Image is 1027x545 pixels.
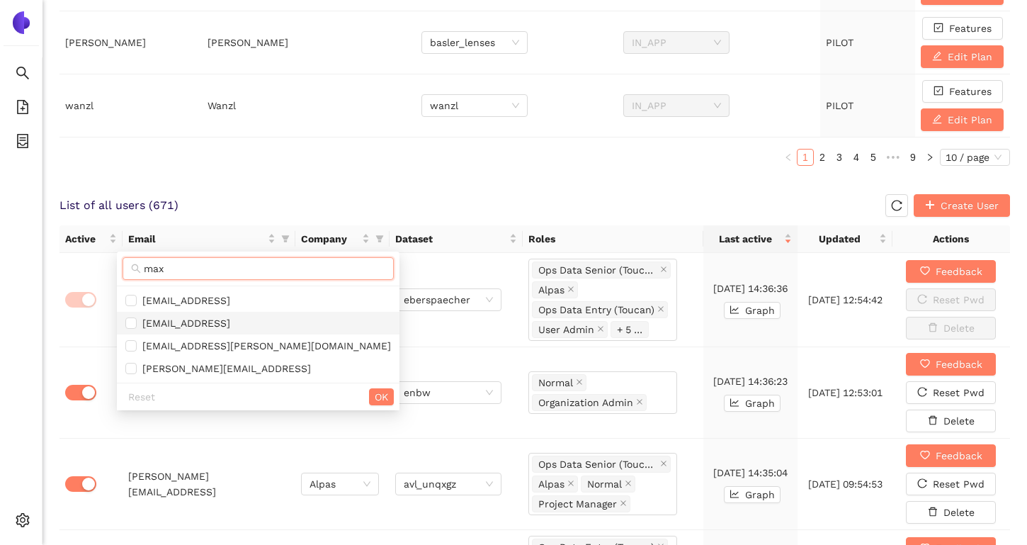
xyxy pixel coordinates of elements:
[921,45,1004,68] button: editEdit Plan
[611,321,649,338] span: + 5 ...
[144,261,385,276] input: Search in filters
[123,439,295,530] td: [PERSON_NAME][EMAIL_ADDRESS]
[202,11,416,74] td: [PERSON_NAME]
[865,149,882,166] li: 5
[784,153,793,162] span: left
[59,74,202,137] td: wanzl
[941,198,999,213] span: Create User
[920,450,930,461] span: heart
[928,415,938,427] span: delete
[16,129,30,157] span: container
[940,149,1010,166] div: Page Size
[373,228,387,249] span: filter
[709,231,781,247] span: Last active
[137,363,311,374] span: [PERSON_NAME][EMAIL_ADDRESS]
[620,500,627,508] span: close
[906,501,996,524] button: deleteDelete
[936,448,982,463] span: Feedback
[892,225,1010,253] th: Actions
[404,382,493,403] span: enbw
[128,231,265,247] span: Email
[10,11,33,34] img: Logo
[657,305,664,314] span: close
[906,353,996,376] button: heartFeedback
[803,231,875,247] span: Updated
[724,395,781,412] button: line-chartGraph
[16,508,30,536] span: setting
[933,476,985,492] span: Reset Pwd
[538,262,657,278] span: Ops Data Senior (Toucan)
[820,11,915,74] td: PILOT
[59,198,178,213] span: List of all users ( 671 )
[724,302,781,319] button: line-chartGraph
[820,74,915,137] td: PILOT
[932,114,942,125] span: edit
[137,318,230,329] span: [EMAIL_ADDRESS]
[59,11,202,74] td: [PERSON_NAME]
[617,322,642,337] span: + 5 ...
[920,266,930,277] span: heart
[123,388,161,405] button: Reset
[949,21,992,36] span: Features
[538,302,654,318] span: Ops Data Entry (Toucan)
[16,95,30,123] span: file-add
[882,149,904,166] span: •••
[123,225,295,253] th: this column's title is Email,this column is sortable
[905,150,921,165] a: 9
[849,150,864,165] a: 4
[278,228,293,249] span: filter
[404,473,493,495] span: avl_unqxgz
[934,86,943,97] span: check-square
[523,225,703,253] th: Roles
[724,486,781,503] button: line-chartGraph
[375,389,388,405] span: OK
[928,507,938,518] span: delete
[597,325,604,334] span: close
[532,374,586,391] span: Normal
[295,225,390,253] th: this column's title is Company,this column is sortable
[922,17,1003,40] button: check-squareFeatures
[780,149,797,166] button: left
[921,149,938,166] button: right
[576,378,583,387] span: close
[948,112,992,128] span: Edit Plan
[532,321,608,338] span: User Admin
[949,84,992,99] span: Features
[632,95,721,116] span: IN_APP
[832,150,847,165] a: 3
[16,61,30,89] span: search
[906,410,996,432] button: deleteDelete
[709,281,792,296] div: [DATE] 14:36:36
[745,487,775,502] span: Graph
[581,476,635,493] span: Normal
[780,149,797,166] li: Previous Page
[532,495,630,512] span: Project Manager
[926,153,934,162] span: right
[65,231,106,247] span: Active
[745,303,775,318] span: Graph
[730,398,739,409] span: line-chart
[538,282,564,298] span: Alpas
[709,465,792,481] div: [DATE] 14:35:04
[798,439,892,530] td: [DATE] 09:54:53
[906,444,996,467] button: heartFeedback
[538,456,657,472] span: Ops Data Senior (Toucan)
[587,476,622,492] span: Normal
[430,32,519,53] span: basler_lenses
[906,288,996,311] button: reloadReset Pwd
[660,266,667,274] span: close
[538,496,617,512] span: Project Manager
[137,295,230,306] span: [EMAIL_ADDRESS]
[920,359,930,370] span: heart
[369,388,394,405] button: OK
[917,478,927,490] span: reload
[815,150,830,165] a: 2
[567,286,574,294] span: close
[886,200,907,211] span: reload
[538,375,573,391] span: Normal
[831,149,848,166] li: 3
[922,80,1003,103] button: check-squareFeatures
[814,149,831,166] li: 2
[943,413,975,429] span: Delete
[281,235,290,243] span: filter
